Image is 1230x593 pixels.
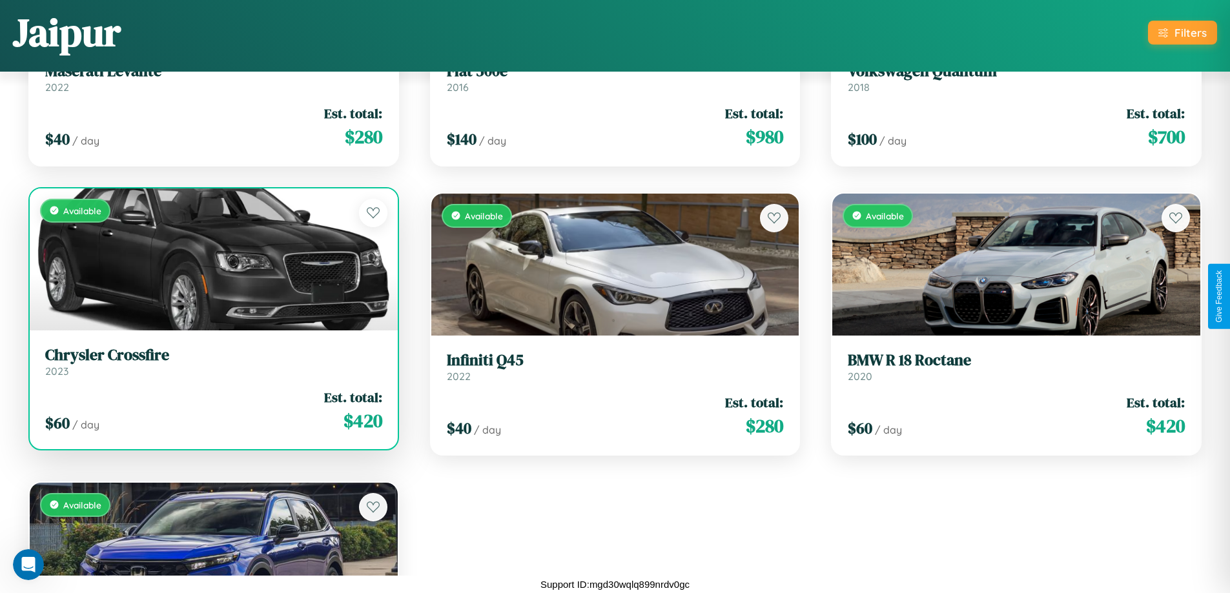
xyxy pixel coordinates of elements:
[13,6,121,59] h1: Jaipur
[1215,270,1224,323] div: Give Feedback
[45,81,69,94] span: 2022
[1146,413,1185,439] span: $ 420
[746,124,783,150] span: $ 980
[848,62,1185,94] a: Volkswagen Quantum2018
[63,205,101,216] span: Available
[72,134,99,147] span: / day
[866,210,904,221] span: Available
[848,351,1185,383] a: BMW R 18 Roctane2020
[447,62,784,81] h3: Fiat 500e
[848,351,1185,370] h3: BMW R 18 Roctane
[1174,26,1207,39] div: Filters
[1127,104,1185,123] span: Est. total:
[447,351,784,370] h3: Infiniti Q45
[1148,21,1217,45] button: Filters
[725,104,783,123] span: Est. total:
[45,346,382,377] a: Chrysler Crossfire2023
[447,81,469,94] span: 2016
[1127,393,1185,412] span: Est. total:
[848,128,877,150] span: $ 100
[540,576,690,593] p: Support ID: mgd30wqlq899nrdv0gc
[447,417,471,439] span: $ 40
[343,408,382,434] span: $ 420
[447,128,477,150] span: $ 140
[848,417,872,439] span: $ 60
[45,62,382,94] a: Maserati Levante2022
[746,413,783,439] span: $ 280
[848,62,1185,81] h3: Volkswagen Quantum
[725,393,783,412] span: Est. total:
[465,210,503,221] span: Available
[324,104,382,123] span: Est. total:
[13,549,44,580] iframe: Intercom live chat
[45,365,68,377] span: 2023
[45,412,70,434] span: $ 60
[324,388,382,407] span: Est. total:
[45,128,70,150] span: $ 40
[479,134,506,147] span: / day
[72,418,99,431] span: / day
[474,423,501,436] span: / day
[45,62,382,81] h3: Maserati Levante
[879,134,907,147] span: / day
[447,351,784,383] a: Infiniti Q452022
[447,62,784,94] a: Fiat 500e2016
[345,124,382,150] span: $ 280
[447,370,471,383] span: 2022
[848,81,870,94] span: 2018
[1148,124,1185,150] span: $ 700
[848,370,872,383] span: 2020
[875,423,902,436] span: / day
[63,499,101,510] span: Available
[45,346,382,365] h3: Chrysler Crossfire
